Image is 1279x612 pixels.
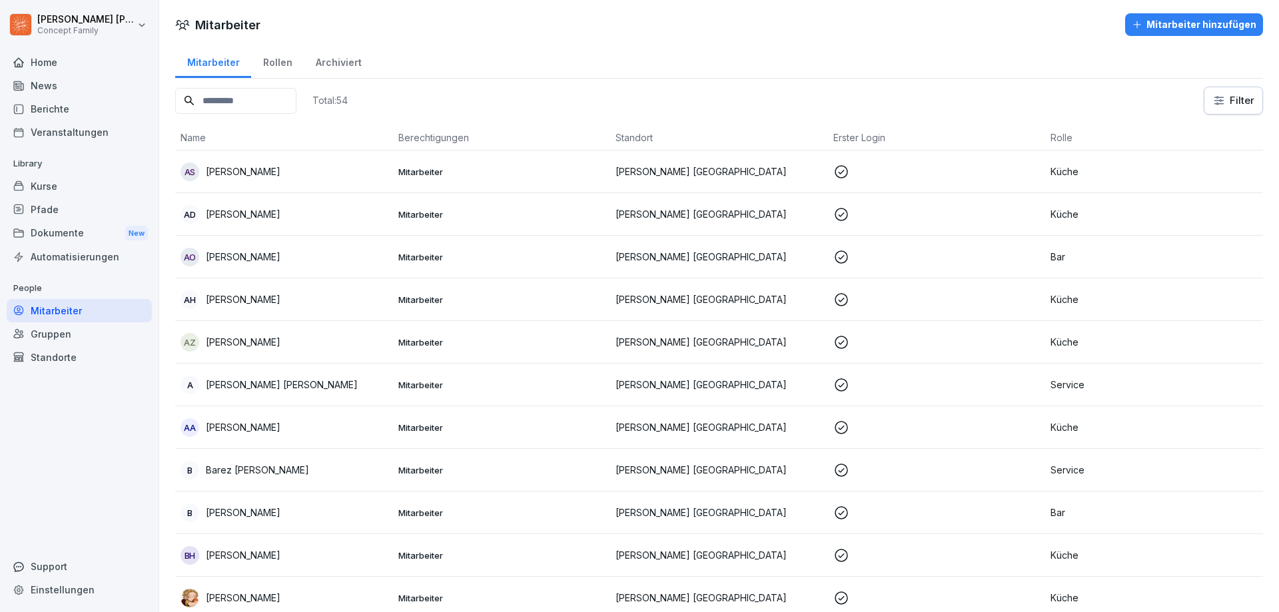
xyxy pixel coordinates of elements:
a: Veranstaltungen [7,121,152,144]
th: Name [175,125,393,151]
a: DokumenteNew [7,221,152,246]
p: Barez [PERSON_NAME] [206,463,309,477]
p: [PERSON_NAME] [206,292,280,306]
p: [PERSON_NAME] [PERSON_NAME] [37,14,135,25]
p: Service [1051,463,1258,477]
p: [PERSON_NAME] [206,591,280,605]
p: Mitarbeiter [398,208,606,220]
p: Mitarbeiter [398,379,606,391]
div: BH [181,546,199,565]
a: News [7,74,152,97]
a: Gruppen [7,322,152,346]
p: [PERSON_NAME] [GEOGRAPHIC_DATA] [616,505,823,519]
div: A [181,376,199,394]
a: Mitarbeiter [175,44,251,78]
div: AO [181,248,199,266]
p: Küche [1051,335,1258,349]
p: Service [1051,378,1258,392]
div: AZ [181,333,199,352]
div: New [125,226,148,241]
p: Mitarbeiter [398,166,606,178]
button: Filter [1204,87,1262,114]
a: Rollen [251,44,304,78]
p: Mitarbeiter [398,294,606,306]
p: Concept Family [37,26,135,35]
p: [PERSON_NAME] [206,335,280,349]
div: B [181,503,199,522]
p: Küche [1051,164,1258,178]
p: Küche [1051,548,1258,562]
th: Erster Login [828,125,1046,151]
p: Küche [1051,420,1258,434]
p: [PERSON_NAME] [206,250,280,264]
p: [PERSON_NAME] [206,548,280,562]
div: Dokumente [7,221,152,246]
th: Standort [610,125,828,151]
a: Standorte [7,346,152,369]
p: Bar [1051,505,1258,519]
a: Home [7,51,152,74]
p: [PERSON_NAME] [GEOGRAPHIC_DATA] [616,250,823,264]
p: Mitarbeiter [398,507,606,519]
p: Total: 54 [312,94,348,107]
p: [PERSON_NAME] [GEOGRAPHIC_DATA] [616,591,823,605]
div: AD [181,205,199,224]
p: Bar [1051,250,1258,264]
p: [PERSON_NAME] [GEOGRAPHIC_DATA] [616,335,823,349]
h1: Mitarbeiter [195,16,260,34]
p: [PERSON_NAME] [GEOGRAPHIC_DATA] [616,207,823,221]
p: Mitarbeiter [398,464,606,476]
p: Mitarbeiter [398,549,606,561]
p: Küche [1051,591,1258,605]
div: Mitarbeiter hinzufügen [1132,17,1256,32]
button: Mitarbeiter hinzufügen [1125,13,1263,36]
p: [PERSON_NAME] [206,420,280,434]
div: Support [7,555,152,578]
p: [PERSON_NAME] [GEOGRAPHIC_DATA] [616,378,823,392]
img: gl91fgz8pjwqs931pqurrzcv.png [181,589,199,607]
a: Archiviert [304,44,373,78]
p: [PERSON_NAME] [GEOGRAPHIC_DATA] [616,463,823,477]
p: Küche [1051,292,1258,306]
a: Pfade [7,198,152,221]
a: Automatisierungen [7,245,152,268]
a: Berichte [7,97,152,121]
a: Einstellungen [7,578,152,601]
p: Mitarbeiter [398,422,606,434]
p: People [7,278,152,299]
div: Filter [1212,94,1254,107]
th: Rolle [1045,125,1263,151]
div: B [181,461,199,479]
th: Berechtigungen [393,125,611,151]
p: [PERSON_NAME] [206,164,280,178]
p: [PERSON_NAME] [GEOGRAPHIC_DATA] [616,292,823,306]
p: [PERSON_NAME] [PERSON_NAME] [206,378,358,392]
p: [PERSON_NAME] [206,207,280,221]
div: AA [181,418,199,437]
p: [PERSON_NAME] [GEOGRAPHIC_DATA] [616,164,823,178]
div: AH [181,290,199,309]
p: [PERSON_NAME] [206,505,280,519]
p: [PERSON_NAME] [GEOGRAPHIC_DATA] [616,548,823,562]
a: Mitarbeiter [7,299,152,322]
p: Library [7,153,152,174]
p: Mitarbeiter [398,251,606,263]
p: Mitarbeiter [398,336,606,348]
a: Kurse [7,174,152,198]
div: AS [181,162,199,181]
p: Mitarbeiter [398,592,606,604]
